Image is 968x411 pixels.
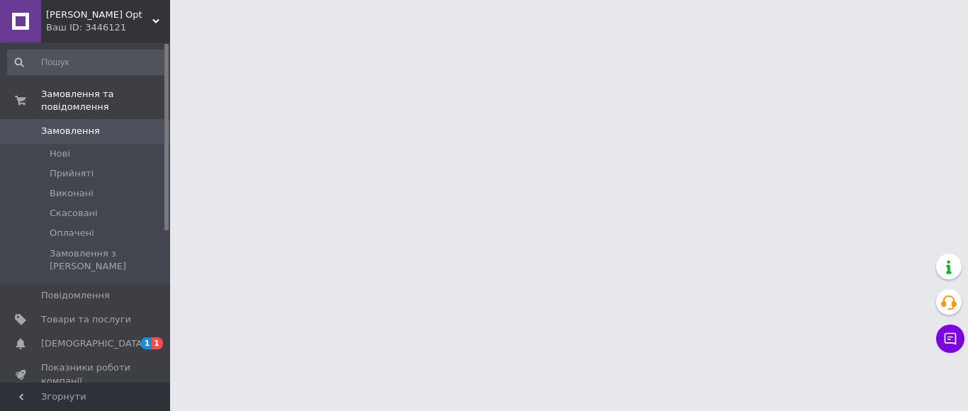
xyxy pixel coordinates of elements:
[7,50,167,75] input: Пошук
[50,227,94,240] span: Оплачені
[152,337,163,349] span: 1
[46,21,170,34] div: Ваш ID: 3446121
[41,88,170,113] span: Замовлення та повідомлення
[50,167,94,180] span: Прийняті
[41,125,100,137] span: Замовлення
[936,325,964,353] button: Чат з покупцем
[46,9,152,21] span: Melisa Opt
[50,147,70,160] span: Нові
[50,187,94,200] span: Виконані
[50,247,166,273] span: Замовлення з [PERSON_NAME]
[41,337,146,350] span: [DEMOGRAPHIC_DATA]
[41,361,131,387] span: Показники роботи компанії
[41,289,110,302] span: Повідомлення
[141,337,152,349] span: 1
[50,207,98,220] span: Скасовані
[41,313,131,326] span: Товари та послуги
